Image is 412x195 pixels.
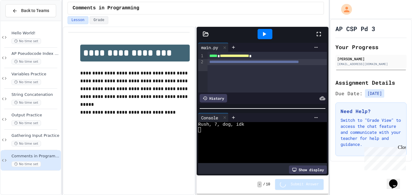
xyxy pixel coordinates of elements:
[263,182,265,187] span: /
[341,108,401,115] h3: Need Help?
[335,90,363,97] span: Due Date:
[198,53,204,59] div: 1
[11,120,41,126] span: No time set
[11,92,60,97] span: String Concatenation
[291,182,319,187] span: Submit Answer
[337,56,405,61] div: [PERSON_NAME]
[198,122,244,127] span: Rush, 7, dog, idk
[198,44,221,51] div: main.py
[198,115,221,121] div: Console
[341,117,401,147] p: Switch to "Grade View" to access the chat feature and communicate with your teacher for help and ...
[335,43,407,51] h2: Your Progress
[2,2,42,38] div: Chat with us now!Close
[11,161,41,167] span: No time set
[257,181,262,187] span: -
[335,78,407,87] h2: Assignment Details
[387,171,406,189] iframe: chat widget
[289,165,327,174] div: Show display
[90,16,108,24] button: Grade
[21,8,49,14] span: Back to Teams
[335,2,353,16] div: My Account
[335,24,375,33] h1: AP CSP Pd 3
[266,182,270,187] span: 10
[11,154,60,159] span: Comments in Programming
[73,5,139,12] span: Comments in Programming
[11,141,41,146] span: No time set
[11,51,60,56] span: AP Pseudocode Index Card Assignment
[11,72,60,77] span: Variables Practice
[362,145,406,170] iframe: chat widget
[68,16,88,24] button: Lesson
[337,62,405,66] div: [EMAIL_ADDRESS][DOMAIN_NAME]
[11,31,60,36] span: Hello World!
[200,94,227,102] div: History
[11,133,60,138] span: Gathering Input Practice
[11,100,41,105] span: No time set
[11,79,41,85] span: No time set
[11,59,41,64] span: No time set
[11,38,41,44] span: No time set
[11,113,60,118] span: Output Practice
[365,89,384,98] span: [DATE]
[198,59,204,71] div: 2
